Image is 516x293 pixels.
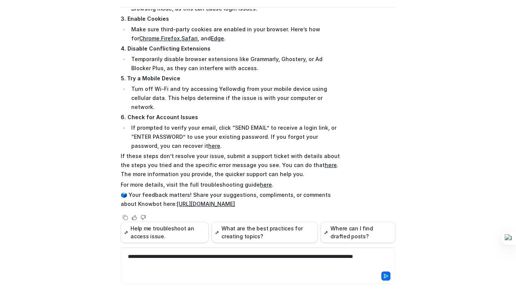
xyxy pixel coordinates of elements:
button: Help me troubleshoot an access issue. [121,222,209,243]
li: Turn off Wi-Fi and try accessing Yellowdig from your mobile device using cellular data. This help... [129,84,341,112]
button: Where can I find drafted posts? [321,222,395,243]
strong: 6. Check for Account Issues [121,114,198,120]
li: Make sure third-party cookies are enabled in your browser. Here’s how for , , , and . [129,25,341,43]
a: here [260,181,272,188]
button: What are the best practices for creating topics? [212,222,318,243]
p: 🗳️ Your feedback matters! Share your suggestions, compliments, or comments about Knowbot here: [121,190,341,209]
strong: 5. Try a Mobile Device [121,75,180,81]
a: Edge [211,35,224,41]
a: Chrome [139,35,160,41]
a: Firefox [161,35,180,41]
strong: 4. Disable Conflicting Extensions [121,45,210,52]
a: Safari [181,35,198,41]
p: For more details, visit the full troubleshooting guide . [121,180,341,189]
a: here [208,143,220,149]
strong: 3. Enable Cookies [121,15,169,22]
li: Temporarily disable browser extensions like Grammarly, Ghostery, or Ad Blocker Plus, as they can ... [129,55,341,73]
a: [URL][DOMAIN_NAME] [177,201,235,207]
a: here [325,162,337,168]
li: If prompted to verify your email, click “SEND EMAIL” to receive a login link, or “ENTER PASSWORD”... [129,123,341,150]
p: If these steps don’t resolve your issue, submit a support ticket with details about the steps you... [121,152,341,179]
